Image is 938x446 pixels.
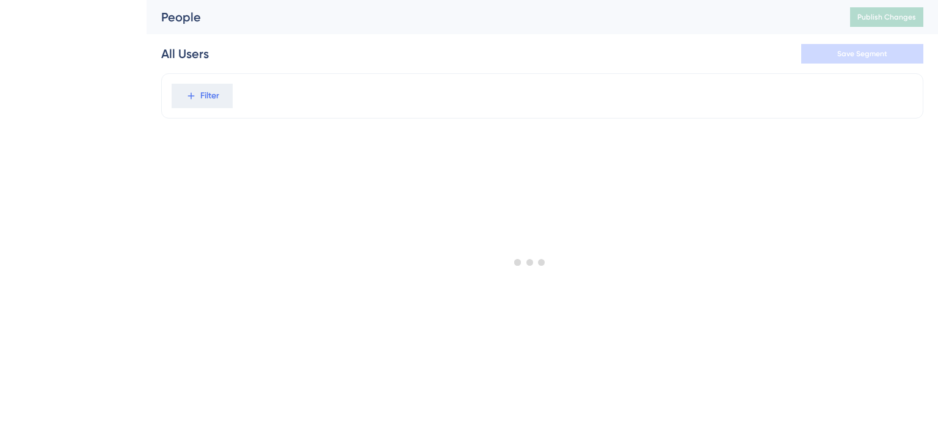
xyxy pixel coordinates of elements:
span: Publish Changes [857,12,916,22]
div: People [161,9,820,26]
span: Save Segment [837,49,887,59]
button: Save Segment [801,44,923,64]
button: Publish Changes [850,7,923,27]
div: All Users [161,45,209,62]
